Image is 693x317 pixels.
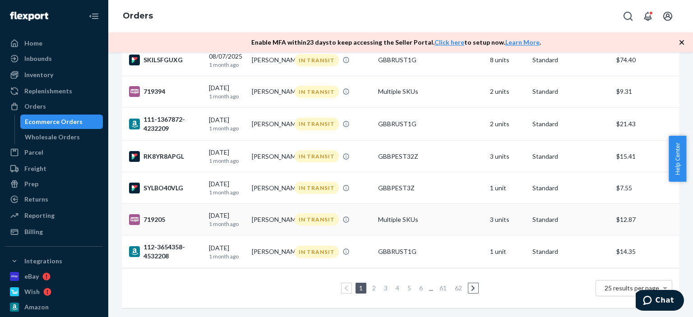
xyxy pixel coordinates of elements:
button: Open notifications [639,7,657,25]
td: $7.55 [613,172,679,204]
div: 08/07/2025 [209,52,245,69]
a: Replenishments [5,84,103,98]
div: GBBPEST3Z [378,184,482,193]
a: Learn More [505,38,540,46]
td: [PERSON_NAME] [248,235,291,268]
td: 1 unit [486,172,529,204]
a: Returns [5,192,103,207]
td: [PERSON_NAME] [248,44,291,76]
div: Amazon [24,303,49,312]
p: Standard [532,55,609,64]
li: ... [429,283,434,294]
div: IN TRANSIT [295,246,339,258]
div: [DATE] [209,211,245,228]
p: Standard [532,184,609,193]
a: Orders [5,99,103,114]
a: Page 5 [406,284,413,292]
img: Flexport logo [10,12,48,21]
div: IN TRANSIT [295,86,339,98]
a: Amazon [5,300,103,314]
div: SYLBO40VLG [129,183,202,193]
a: Wish [5,285,103,299]
button: Open Search Box [619,7,637,25]
p: Enable MFA within 23 days to keep accessing the Seller Portal. to setup now. . [251,38,541,47]
p: 1 month ago [209,188,245,196]
div: Prep [24,179,38,188]
div: IN TRANSIT [295,150,339,162]
div: Reporting [24,211,55,220]
button: Integrations [5,254,103,268]
iframe: Opens a widget where you can chat to one of our agents [636,290,684,312]
button: Close Navigation [85,7,103,25]
p: Standard [532,152,609,161]
a: Ecommerce Orders [20,115,103,129]
div: Billing [24,227,43,236]
div: Replenishments [24,87,72,96]
a: Page 3 [382,284,389,292]
div: IN TRANSIT [295,54,339,66]
a: Wholesale Orders [20,130,103,144]
a: Billing [5,225,103,239]
div: [DATE] [209,243,245,260]
td: [PERSON_NAME] [248,108,291,141]
p: Standard [532,87,609,96]
a: Page 62 [453,284,464,292]
td: $9.31 [613,76,679,107]
a: Freight [5,161,103,176]
td: 1 unit [486,235,529,268]
a: Home [5,36,103,51]
a: Page 4 [394,284,401,292]
a: Parcel [5,145,103,160]
a: Page 61 [438,284,448,292]
div: GBBRUST1G [378,55,482,64]
div: Freight [24,164,46,173]
p: Standard [532,247,609,256]
div: Parcel [24,148,43,157]
div: Wholesale Orders [25,133,80,142]
div: 111-1367872-4232209 [129,115,202,133]
a: Prep [5,177,103,191]
td: 2 units [486,76,529,107]
a: Inbounds [5,51,103,66]
p: 1 month ago [209,157,245,165]
div: eBay [24,272,39,281]
div: Inventory [24,70,53,79]
div: [DATE] [209,179,245,196]
td: $12.87 [613,204,679,235]
td: Multiple SKUs [374,76,486,107]
div: [DATE] [209,115,245,132]
div: GBBPEST32Z [378,152,482,161]
a: Page 6 [417,284,425,292]
div: IN TRANSIT [295,182,339,194]
p: 1 month ago [209,253,245,260]
a: Click here [434,38,464,46]
div: GBBRUST1G [378,119,482,129]
td: Multiple SKUs [374,204,486,235]
a: Page 2 [370,284,378,292]
span: 25 results per page [605,284,659,292]
div: IN TRANSIT [295,213,339,225]
p: 1 month ago [209,92,245,100]
div: Integrations [24,257,62,266]
div: Home [24,39,42,48]
button: Help Center [669,136,686,182]
p: Standard [532,119,609,129]
div: [DATE] [209,148,245,165]
div: IN TRANSIT [295,118,339,130]
a: Inventory [5,68,103,82]
a: Orders [123,11,153,21]
p: 1 month ago [209,61,245,69]
div: Orders [24,102,46,111]
td: 8 units [486,44,529,76]
div: RK8YR8APGL [129,151,202,162]
div: 719394 [129,86,202,97]
ol: breadcrumbs [115,3,160,29]
td: $21.43 [613,108,679,141]
a: Page 1 is your current page [357,284,365,292]
p: 1 month ago [209,124,245,132]
td: 2 units [486,108,529,141]
p: Standard [532,215,609,224]
td: [PERSON_NAME] [248,172,291,204]
td: $74.40 [613,44,679,76]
